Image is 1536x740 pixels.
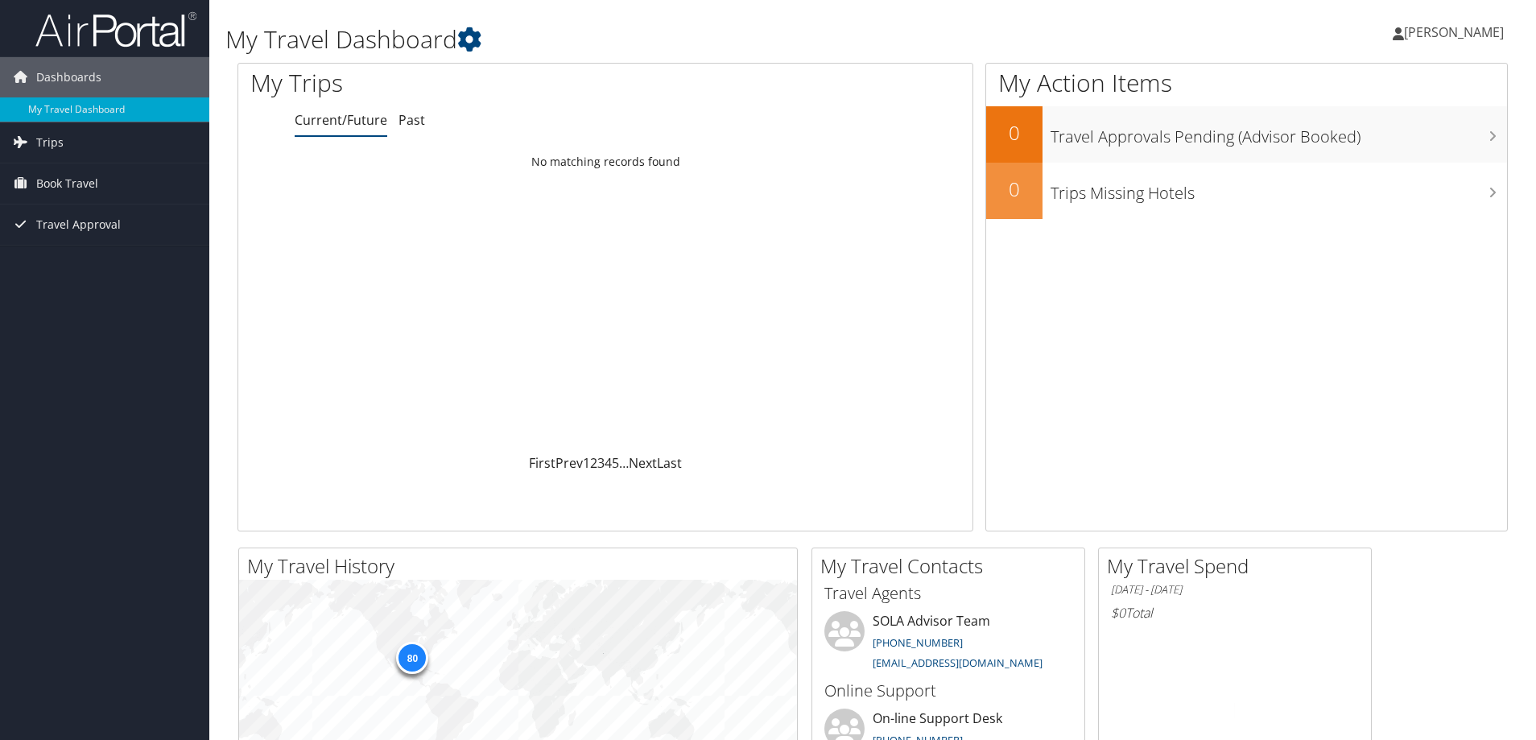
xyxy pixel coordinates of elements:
a: Next [629,454,657,472]
h2: My Travel History [247,552,797,580]
h6: [DATE] - [DATE] [1111,582,1359,597]
a: 5 [612,454,619,472]
img: airportal-logo.png [35,10,196,48]
span: Trips [36,122,64,163]
td: No matching records found [238,147,972,176]
span: [PERSON_NAME] [1404,23,1504,41]
span: Book Travel [36,163,98,204]
h1: My Action Items [986,66,1507,100]
h1: My Trips [250,66,654,100]
h6: Total [1111,604,1359,622]
span: Dashboards [36,57,101,97]
h3: Travel Approvals Pending (Advisor Booked) [1051,118,1507,148]
a: Current/Future [295,111,387,129]
a: 4 [605,454,612,472]
a: 0Trips Missing Hotels [986,163,1507,219]
h2: 0 [986,119,1043,147]
a: [PHONE_NUMBER] [873,635,963,650]
h3: Online Support [824,680,1072,702]
li: SOLA Advisor Team [816,611,1080,677]
h2: 0 [986,176,1043,203]
h2: My Travel Contacts [820,552,1084,580]
h2: My Travel Spend [1107,552,1371,580]
span: Travel Approval [36,205,121,245]
a: Last [657,454,682,472]
a: 1 [583,454,590,472]
div: 80 [396,642,428,674]
a: Prev [555,454,583,472]
h3: Travel Agents [824,582,1072,605]
a: [EMAIL_ADDRESS][DOMAIN_NAME] [873,655,1043,670]
h1: My Travel Dashboard [225,23,1088,56]
a: First [529,454,555,472]
a: Past [398,111,425,129]
span: $0 [1111,604,1125,622]
a: 0Travel Approvals Pending (Advisor Booked) [986,106,1507,163]
a: [PERSON_NAME] [1393,8,1520,56]
a: 2 [590,454,597,472]
span: … [619,454,629,472]
a: 3 [597,454,605,472]
h3: Trips Missing Hotels [1051,174,1507,205]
